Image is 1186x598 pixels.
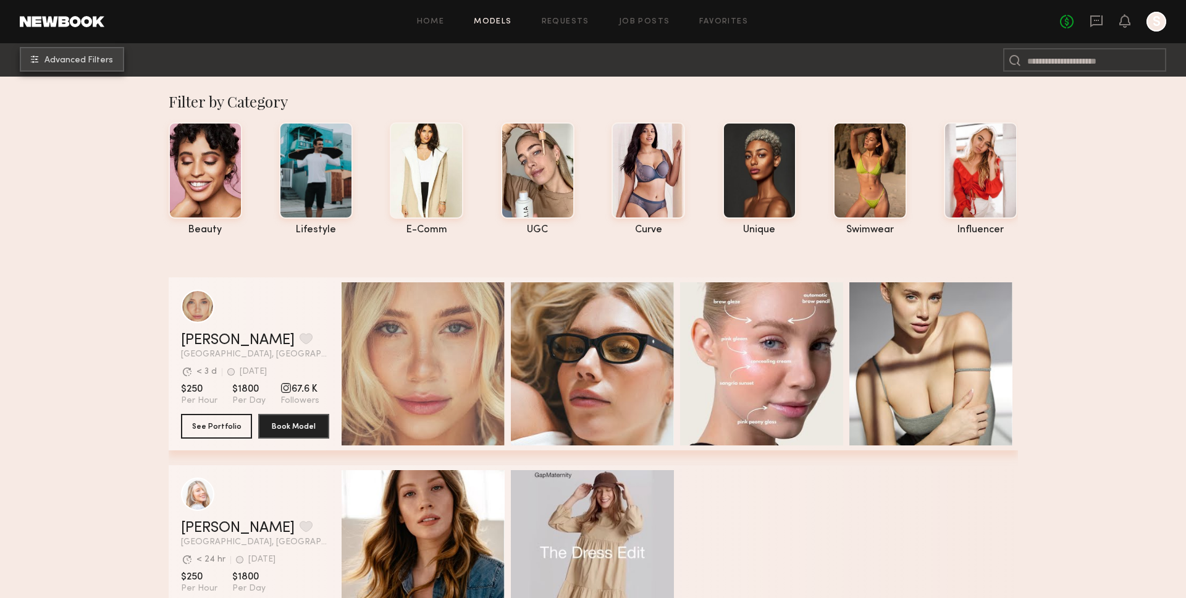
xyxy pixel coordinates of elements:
[20,47,124,72] button: Advanced Filters
[248,555,275,564] div: [DATE]
[619,18,670,26] a: Job Posts
[181,538,329,547] span: [GEOGRAPHIC_DATA], [GEOGRAPHIC_DATA]
[181,521,295,536] a: [PERSON_NAME]
[181,583,217,594] span: Per Hour
[280,395,319,406] span: Followers
[258,414,329,439] button: Book Model
[169,91,1018,111] div: Filter by Category
[1146,12,1166,32] a: S
[181,333,295,348] a: [PERSON_NAME]
[390,225,463,235] div: e-comm
[196,368,217,376] div: < 3 d
[833,225,907,235] div: swimwear
[181,395,217,406] span: Per Hour
[181,350,329,359] span: [GEOGRAPHIC_DATA], [GEOGRAPHIC_DATA]
[944,225,1017,235] div: influencer
[542,18,589,26] a: Requests
[723,225,796,235] div: unique
[232,583,266,594] span: Per Day
[501,225,574,235] div: UGC
[240,368,267,376] div: [DATE]
[280,383,319,395] span: 67.6 K
[232,571,266,583] span: $1800
[44,56,113,65] span: Advanced Filters
[169,225,242,235] div: beauty
[612,225,685,235] div: curve
[232,395,266,406] span: Per Day
[181,414,252,439] button: See Portfolio
[417,18,445,26] a: Home
[699,18,748,26] a: Favorites
[181,571,217,583] span: $250
[279,225,353,235] div: lifestyle
[196,555,225,564] div: < 24 hr
[474,18,511,26] a: Models
[232,383,266,395] span: $1800
[181,383,217,395] span: $250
